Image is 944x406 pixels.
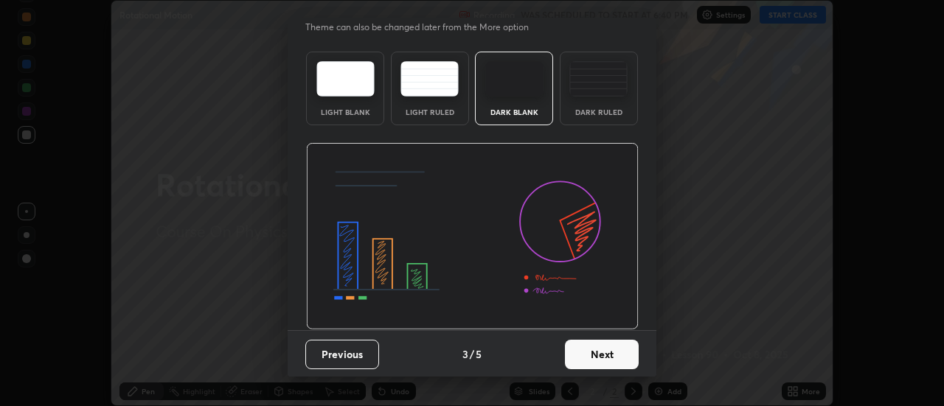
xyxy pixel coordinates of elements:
img: lightRuledTheme.5fabf969.svg [400,61,459,97]
button: Next [565,340,639,369]
button: Previous [305,340,379,369]
img: darkRuledTheme.de295e13.svg [569,61,628,97]
h4: / [470,346,474,362]
img: darkThemeBanner.d06ce4a2.svg [306,143,639,330]
div: Light Blank [316,108,375,116]
img: lightTheme.e5ed3b09.svg [316,61,375,97]
img: darkTheme.f0cc69e5.svg [485,61,544,97]
h4: 5 [476,346,482,362]
h4: 3 [462,346,468,362]
div: Light Ruled [400,108,459,116]
div: Dark Blank [485,108,544,116]
div: Dark Ruled [569,108,628,116]
p: Theme can also be changed later from the More option [305,21,544,34]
